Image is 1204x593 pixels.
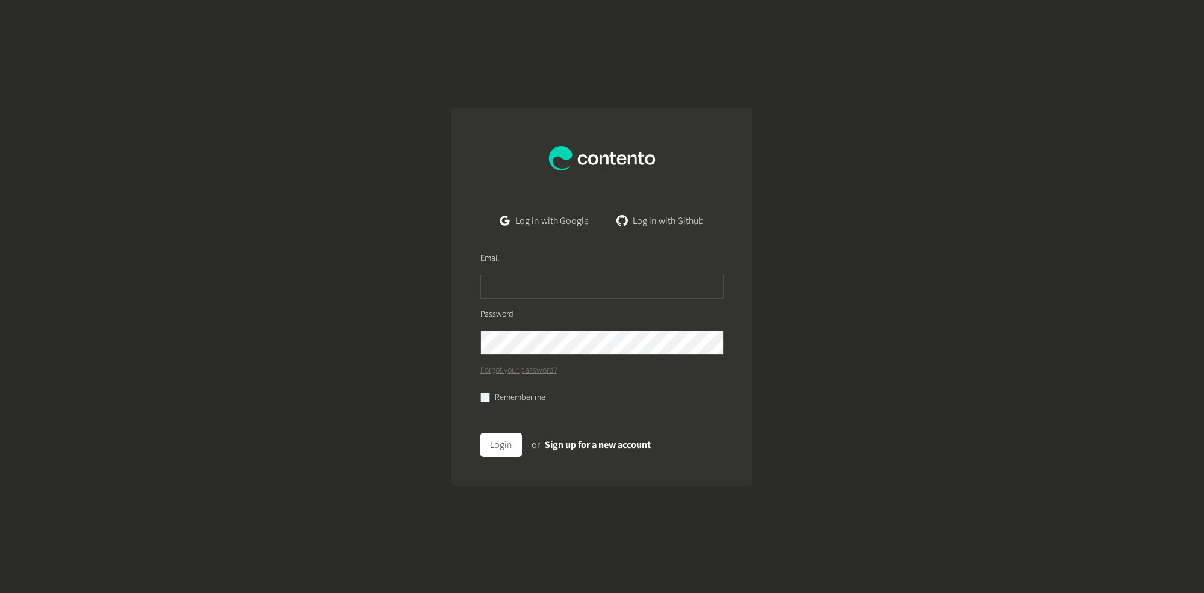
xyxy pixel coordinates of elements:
[480,433,522,457] button: Login
[608,209,713,233] a: Log in with Github
[532,438,540,452] span: or
[480,364,557,377] a: Forgot your password?
[491,209,598,233] a: Log in with Google
[545,438,651,452] a: Sign up for a new account
[495,391,545,404] label: Remember me
[480,308,514,321] label: Password
[480,252,499,265] label: Email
